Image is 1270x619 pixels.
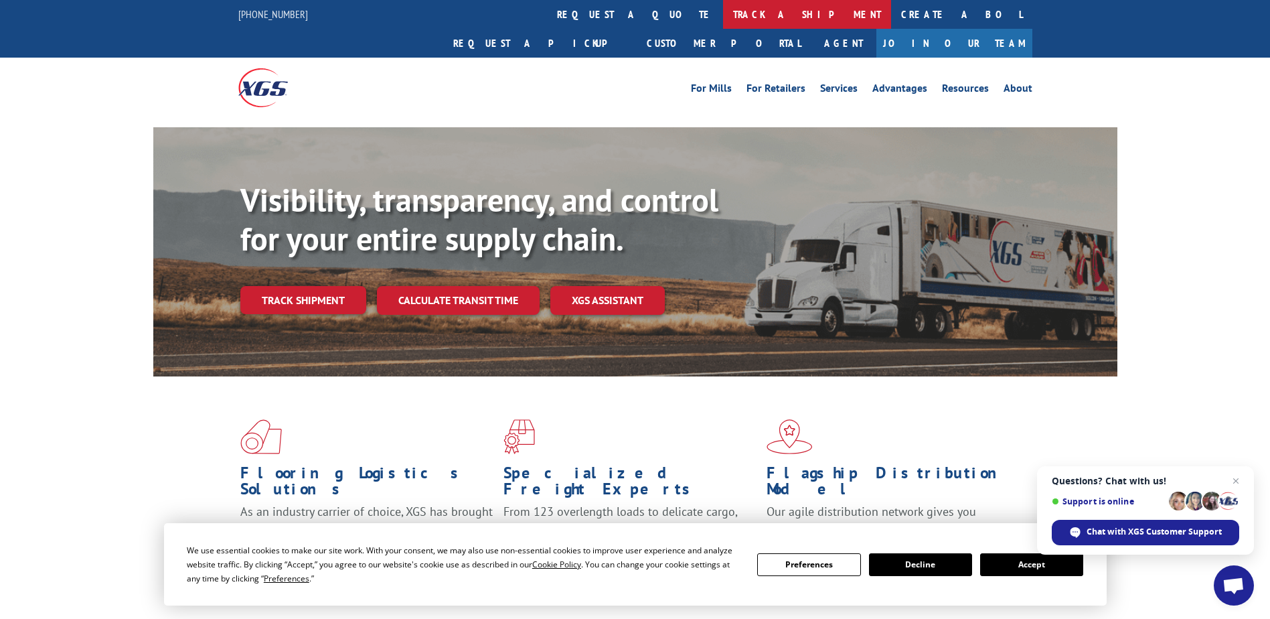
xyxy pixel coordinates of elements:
button: Decline [869,553,972,576]
a: About [1004,83,1032,98]
button: Preferences [757,553,860,576]
span: Chat with XGS Customer Support [1052,520,1239,545]
a: Track shipment [240,286,366,314]
span: Chat with XGS Customer Support [1087,526,1222,538]
a: XGS ASSISTANT [550,286,665,315]
a: For Mills [691,83,732,98]
a: Advantages [872,83,927,98]
a: [PHONE_NUMBER] [238,7,308,21]
a: Request a pickup [443,29,637,58]
a: Customer Portal [637,29,811,58]
a: For Retailers [746,83,805,98]
b: Visibility, transparency, and control for your entire supply chain. [240,179,718,259]
p: From 123 overlength loads to delicate cargo, our experienced staff knows the best way to move you... [503,504,757,563]
div: We use essential cookies to make our site work. With your consent, we may also use non-essential ... [187,543,741,586]
a: Join Our Team [876,29,1032,58]
a: Services [820,83,858,98]
h1: Flooring Logistics Solutions [240,465,493,504]
span: Support is online [1052,496,1164,506]
img: xgs-icon-focused-on-flooring-red [503,419,535,454]
span: As an industry carrier of choice, XGS has brought innovation and dedication to flooring logistics... [240,504,493,551]
img: xgs-icon-flagship-distribution-model-red [767,419,813,454]
h1: Specialized Freight Experts [503,465,757,504]
span: Preferences [264,573,309,584]
a: Calculate transit time [377,286,540,315]
span: Questions? Chat with us! [1052,476,1239,486]
a: Open chat [1214,565,1254,606]
a: Resources [942,83,989,98]
h1: Flagship Distribution Model [767,465,1020,504]
button: Accept [980,553,1083,576]
span: Cookie Policy [532,559,581,570]
img: xgs-icon-total-supply-chain-intelligence-red [240,419,282,454]
div: Cookie Consent Prompt [164,523,1107,606]
span: Our agile distribution network gives you nationwide inventory management on demand. [767,504,1013,535]
a: Agent [811,29,876,58]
